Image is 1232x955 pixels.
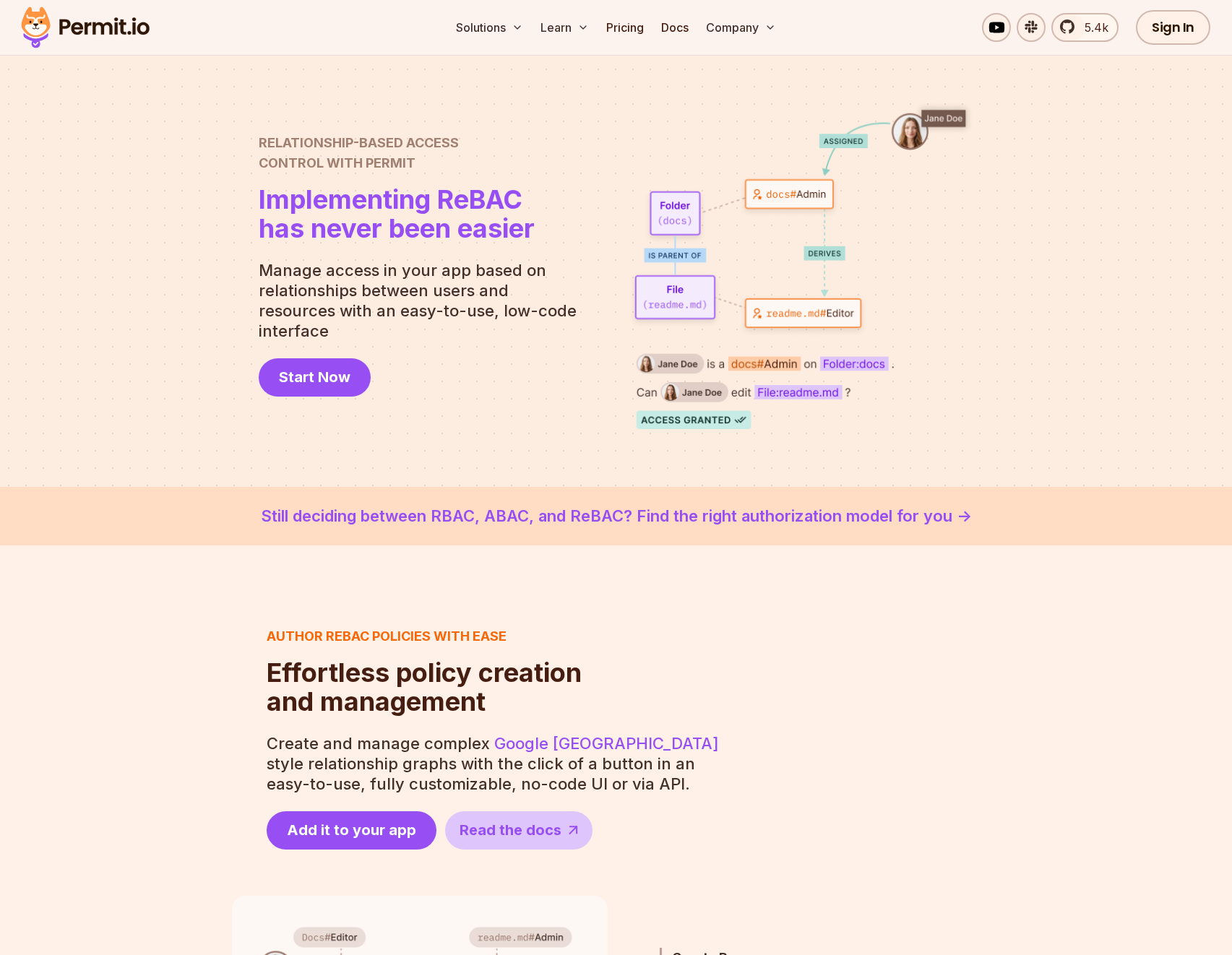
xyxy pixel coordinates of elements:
[450,13,529,42] button: Solutions
[259,185,535,214] span: Implementing ReBAC
[259,133,535,153] span: Relationship-Based Access
[1076,19,1108,36] span: 5.4k
[1136,10,1210,45] a: Sign In
[259,260,588,341] p: Manage access in your app based on relationships between users and resources with an easy-to-use,...
[267,811,436,850] a: Add it to your app
[600,13,650,42] a: Pricing
[460,820,561,840] span: Read the docs
[494,734,719,753] a: Google [GEOGRAPHIC_DATA]
[267,733,722,794] p: Create and manage complex style relationship graphs with the click of a button in an easy-to-use,...
[267,658,582,716] h2: and management
[35,504,1197,528] a: Still deciding between RBAC, ABAC, and ReBAC? Find the right authorization model for you ->
[655,13,694,42] a: Docs
[279,367,350,387] span: Start Now
[267,626,582,647] h3: Author ReBAC policies with ease
[14,3,156,52] img: Permit logo
[259,133,535,173] h2: Control with Permit
[259,358,371,397] a: Start Now
[1051,13,1119,42] a: 5.4k
[259,185,535,243] h1: has never been easier
[287,820,416,840] span: Add it to your app
[535,13,595,42] button: Learn
[700,13,782,42] button: Company
[267,658,582,687] span: Effortless policy creation
[445,811,593,850] a: Read the docs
